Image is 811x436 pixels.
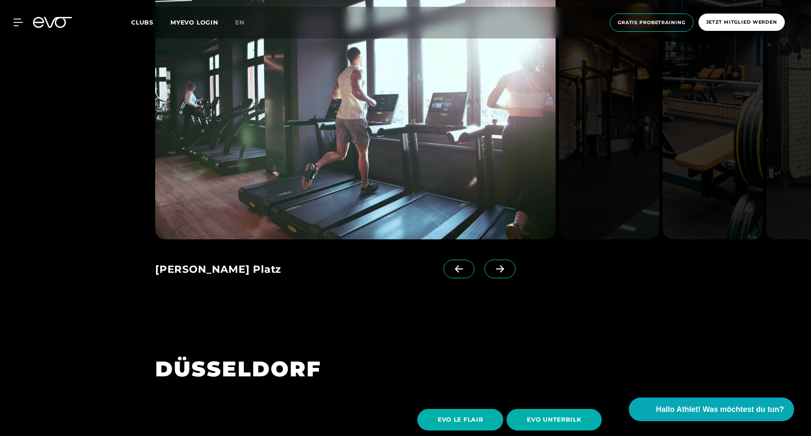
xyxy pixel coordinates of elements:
button: Hallo Athlet! Was möchtest du tun? [629,398,794,421]
span: Gratis Probetraining [618,19,685,26]
a: MYEVO LOGIN [170,19,218,26]
span: Hallo Athlet! Was möchtest du tun? [656,404,784,415]
a: Jetzt Mitglied werden [696,14,787,32]
h1: DÜSSELDORF [155,355,394,383]
span: EVO UNTERBILK [527,415,581,424]
span: Clubs [131,19,153,26]
span: Jetzt Mitglied werden [706,19,777,26]
a: Gratis Probetraining [607,14,696,32]
a: Clubs [131,18,170,26]
span: EVO LE FLAIR [438,415,483,424]
span: en [235,19,244,26]
a: en [235,18,255,27]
